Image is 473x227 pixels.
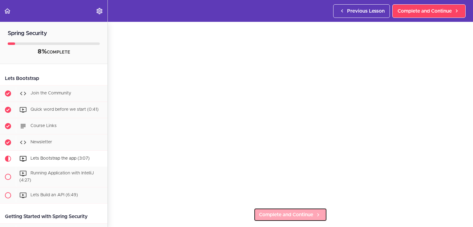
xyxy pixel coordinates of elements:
[30,193,78,197] span: Lets Build an API (6:49)
[30,140,52,144] span: Newsletter
[254,208,327,221] a: Complete and Continue
[392,4,466,18] a: Complete and Continue
[398,7,452,15] span: Complete and Continue
[333,4,390,18] a: Previous Lesson
[8,48,100,56] div: COMPLETE
[347,7,385,15] span: Previous Lesson
[30,107,99,112] span: Quick word before we start (0:41)
[120,7,461,198] iframe: Video Player
[30,91,71,95] span: Join the Community
[30,124,57,128] span: Course Links
[96,7,103,15] svg: Settings Menu
[259,211,313,218] span: Complete and Continue
[4,7,11,15] svg: Back to course curriculum
[19,171,94,182] span: Running Application with IntelliJ (4:27)
[30,156,90,161] span: Lets Bootstrap the app (3:07)
[38,49,47,55] span: 8%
